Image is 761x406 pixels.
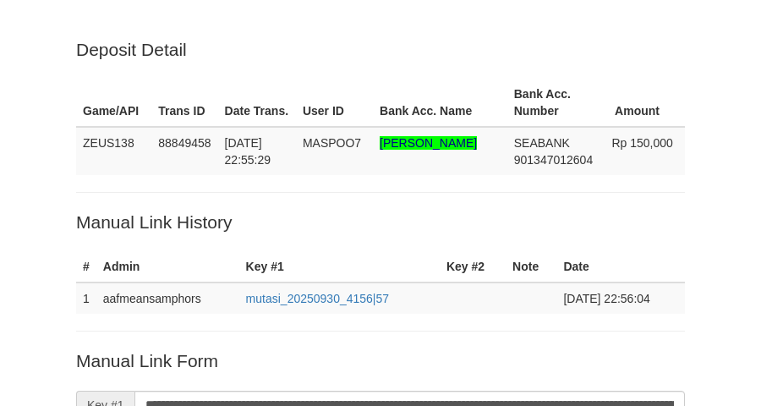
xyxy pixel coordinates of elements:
[76,283,96,314] td: 1
[605,79,685,127] th: Amount
[151,79,217,127] th: Trans ID
[76,127,151,175] td: ZEUS138
[303,136,361,150] span: MASPOO7
[514,136,570,150] span: SEABANK
[239,251,440,283] th: Key #1
[151,127,217,175] td: 88849458
[76,79,151,127] th: Game/API
[556,283,685,314] td: [DATE] 22:56:04
[76,210,685,234] p: Manual Link History
[76,348,685,373] p: Manual Link Form
[440,251,506,283] th: Key #2
[556,251,685,283] th: Date
[76,37,685,62] p: Deposit Detail
[380,136,477,150] span: Nama rekening >18 huruf, harap diedit
[218,79,296,127] th: Date Trans.
[225,136,271,167] span: [DATE] 22:55:29
[246,292,389,305] a: mutasi_20250930_4156|57
[96,283,239,314] td: aafmeansamphors
[96,251,239,283] th: Admin
[507,79,605,127] th: Bank Acc. Number
[76,251,96,283] th: #
[611,136,672,150] span: Rp 150,000
[296,79,373,127] th: User ID
[514,153,593,167] span: Copy 901347012604 to clipboard
[506,251,556,283] th: Note
[373,79,507,127] th: Bank Acc. Name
